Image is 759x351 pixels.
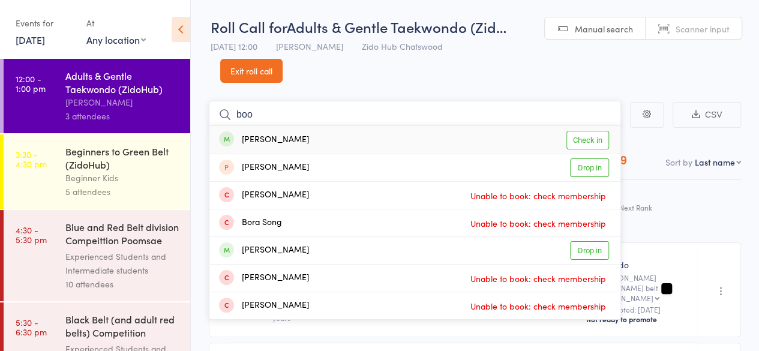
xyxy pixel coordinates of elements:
[219,299,309,313] div: [PERSON_NAME]
[695,156,735,168] div: Last name
[65,185,180,199] div: 5 attendees
[586,203,692,211] div: Current / Next Rank
[287,17,506,37] span: Adults & Gentle Taekwondo (Zid…
[467,187,609,205] span: Unable to book: check membership
[16,149,47,169] time: 3:30 - 4:30 pm
[16,317,47,337] time: 5:30 - 6:30 pm
[65,220,180,250] div: Blue and Red Belt division Compeittion Poomsae (Zi...
[586,314,692,324] div: Not ready to promote
[581,185,697,237] div: Style
[16,33,45,46] a: [DATE]
[86,13,146,33] div: At
[570,158,609,177] a: Drop in
[566,131,609,149] a: Check in
[86,33,146,46] div: Any location
[65,277,180,291] div: 10 attendees
[211,40,257,52] span: [DATE] 12:00
[219,244,309,257] div: [PERSON_NAME]
[65,145,180,171] div: Beginners to Green Belt (ZidoHub)
[575,23,633,35] span: Manual search
[16,13,74,33] div: Events for
[673,102,741,128] button: CSV
[467,214,609,232] span: Unable to book: check membership
[65,95,180,109] div: [PERSON_NAME]
[211,17,287,37] span: Roll Call for
[65,313,180,342] div: Black Belt (and adult red belts) Competition Pooms...
[219,188,309,202] div: [PERSON_NAME]
[209,101,621,128] input: Search by name
[676,23,730,35] span: Scanner input
[219,271,309,285] div: [PERSON_NAME]
[4,134,190,209] a: 3:30 -4:30 pmBeginners to Green Belt (ZidoHub)Beginner Kids5 attendees
[16,225,47,244] time: 4:30 - 5:30 pm
[4,59,190,133] a: 12:00 -1:00 pmAdults & Gentle Taekwondo (ZidoHub)[PERSON_NAME]3 attendees
[65,171,180,185] div: Beginner Kids
[586,294,653,302] div: 1st [PERSON_NAME]
[586,259,692,271] div: taekwondo
[665,156,692,168] label: Sort by
[586,274,692,302] div: [PERSON_NAME] [PERSON_NAME] belt
[586,305,692,314] small: Last Promoted: [DATE]
[570,241,609,260] a: Drop in
[276,40,343,52] span: [PERSON_NAME]
[65,69,180,95] div: Adults & Gentle Taekwondo (ZidoHub)
[65,109,180,123] div: 3 attendees
[219,161,309,175] div: [PERSON_NAME]
[362,40,443,52] span: Zido Hub Chatswood
[219,133,309,147] div: [PERSON_NAME]
[467,269,609,287] span: Unable to book: check membership
[65,250,180,277] div: Experienced Students and Intermediate students
[220,59,283,83] a: Exit roll call
[219,216,282,230] div: Bora Song
[467,297,609,315] span: Unable to book: check membership
[4,210,190,301] a: 4:30 -5:30 pmBlue and Red Belt division Compeittion Poomsae (Zi...Experienced Students and Interm...
[16,74,46,93] time: 12:00 - 1:00 pm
